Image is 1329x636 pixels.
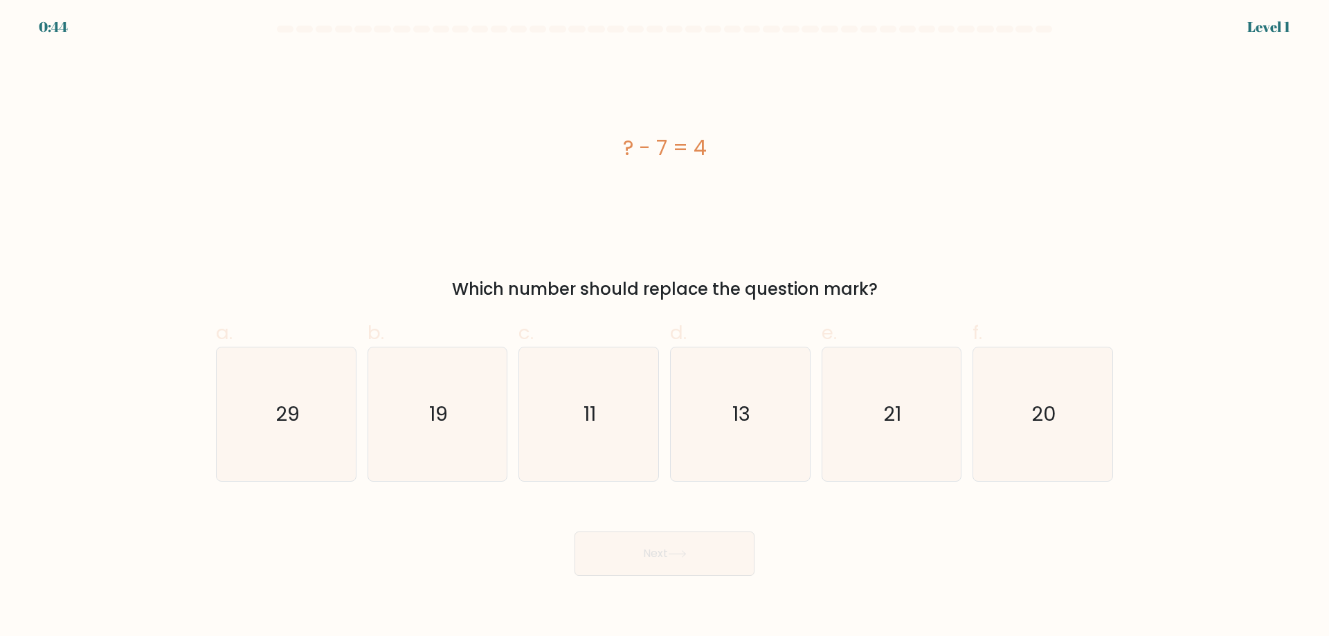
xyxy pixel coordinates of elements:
[216,319,233,346] span: a.
[584,400,597,428] text: 11
[39,17,68,37] div: 0:44
[368,319,384,346] span: b.
[1247,17,1290,37] div: Level 1
[973,319,982,346] span: f.
[429,400,448,428] text: 19
[275,400,300,428] text: 29
[518,319,534,346] span: c.
[670,319,687,346] span: d.
[884,400,902,428] text: 21
[224,277,1105,302] div: Which number should replace the question mark?
[216,132,1113,163] div: ? - 7 = 4
[732,400,750,428] text: 13
[822,319,837,346] span: e.
[1032,400,1057,428] text: 20
[575,531,754,576] button: Next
